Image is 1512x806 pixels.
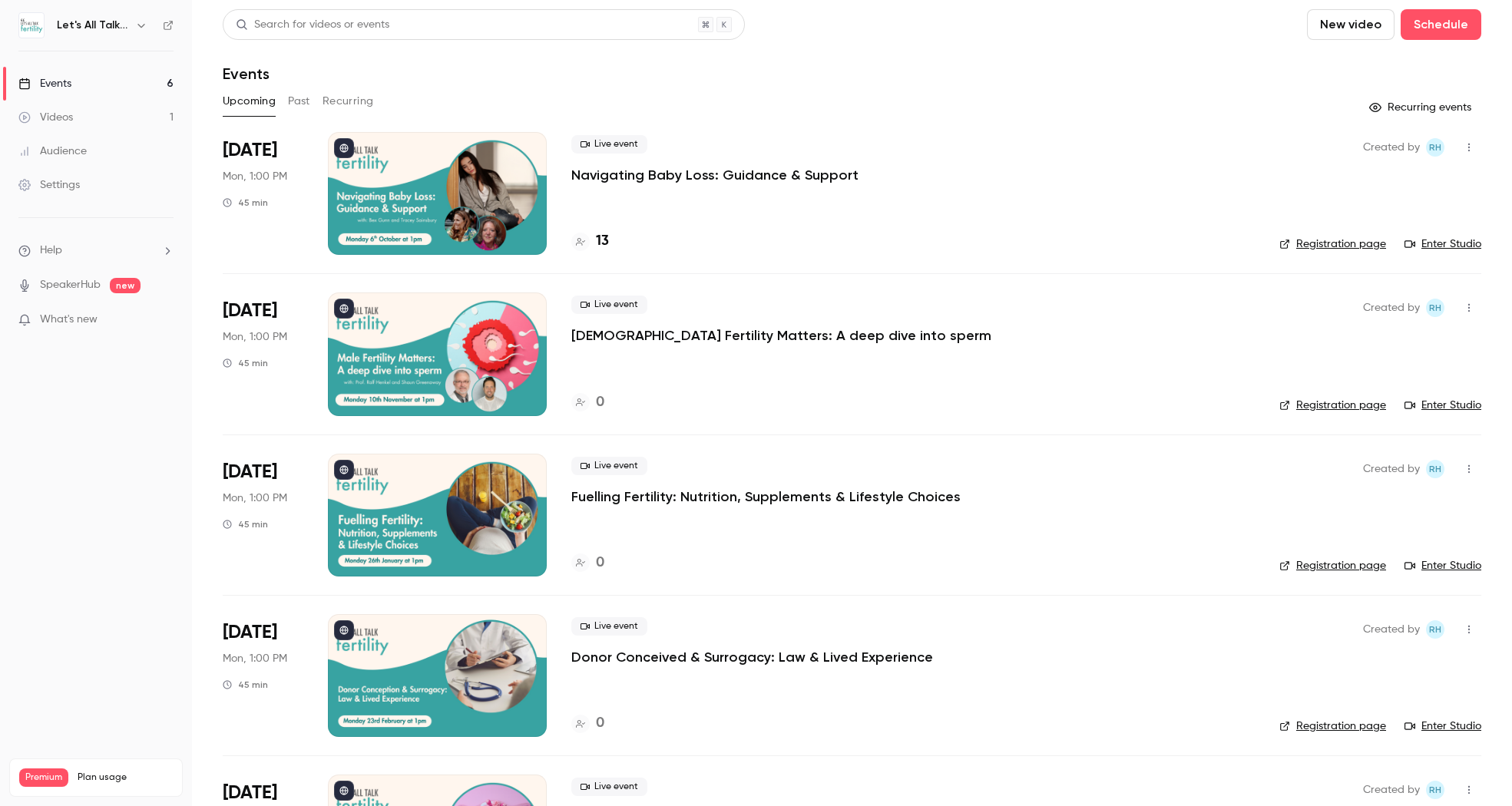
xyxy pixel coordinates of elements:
div: 45 min [223,679,268,691]
span: RH [1429,299,1441,317]
span: Created by [1363,620,1420,639]
li: help-dropdown-opener [18,243,174,259]
span: Plan usage [78,771,173,784]
span: [DATE] [223,299,277,323]
a: 0 [571,553,604,573]
span: Robyn Harris [1426,299,1444,317]
span: new [110,278,141,293]
div: Feb 23 Mon, 1:00 PM (Europe/London) [223,614,303,737]
span: Live event [571,457,647,475]
iframe: Noticeable Trigger [155,313,174,327]
button: Recurring [323,89,374,114]
button: Recurring events [1362,95,1481,120]
span: Live event [571,135,647,154]
a: Fuelling Fertility: Nutrition, Supplements & Lifestyle Choices [571,487,961,506]
span: Mon, 1:00 PM [223,651,287,666]
a: 0 [571,713,604,734]
span: Mon, 1:00 PM [223,169,287,184]
span: Created by [1363,460,1420,478]
a: SpeakerHub [40,277,101,293]
span: [DATE] [223,460,277,484]
a: [DEMOGRAPHIC_DATA] Fertility Matters: A deep dive into sperm [571,326,991,345]
a: Enter Studio [1404,718,1481,734]
span: Premium [19,768,68,787]
h4: 0 [596,392,604,413]
span: Robyn Harris [1426,620,1444,639]
h4: 13 [596,231,609,252]
a: Enter Studio [1404,398,1481,413]
div: Videos [18,110,73,125]
button: New video [1307,9,1395,40]
h6: Let's All Talk Fertility Live [57,18,129,33]
div: 45 min [223,197,268,209]
h4: 0 [596,553,604,573]
div: Oct 6 Mon, 1:00 PM (Europe/London) [223,132,303,255]
span: Created by [1363,299,1420,317]
a: 0 [571,392,604,413]
div: Audience [18,144,87,159]
img: Let's All Talk Fertility Live [19,13,44,38]
span: RH [1429,620,1441,639]
div: Jan 26 Mon, 1:00 PM (Europe/London) [223,454,303,576]
span: Help [40,243,62,259]
a: Registration page [1279,236,1386,252]
span: Robyn Harris [1426,138,1444,157]
span: Mon, 1:00 PM [223,329,287,345]
a: Enter Studio [1404,558,1481,573]
span: Created by [1363,781,1420,799]
span: Live event [571,617,647,636]
div: Events [18,76,71,91]
span: Robyn Harris [1426,781,1444,799]
span: What's new [40,312,98,328]
span: Live event [571,296,647,314]
div: 45 min [223,357,268,369]
span: [DATE] [223,781,277,805]
span: RH [1429,781,1441,799]
a: Registration page [1279,558,1386,573]
a: Registration page [1279,718,1386,734]
a: Enter Studio [1404,236,1481,252]
h1: Events [223,64,270,83]
span: Mon, 1:00 PM [223,491,287,506]
span: [DATE] [223,620,277,645]
span: Created by [1363,138,1420,157]
span: RH [1429,138,1441,157]
a: Donor Conceived & Surrogacy: Law & Lived Experience [571,648,933,666]
button: Upcoming [223,89,276,114]
span: Live event [571,778,647,796]
h4: 0 [596,713,604,734]
a: 13 [571,231,609,252]
button: Past [288,89,310,114]
div: Settings [18,177,80,193]
div: 45 min [223,518,268,530]
div: Search for videos or events [236,17,389,33]
a: Registration page [1279,398,1386,413]
button: Schedule [1401,9,1481,40]
div: Nov 10 Mon, 1:00 PM (Europe/London) [223,292,303,415]
span: Robyn Harris [1426,460,1444,478]
a: Navigating Baby Loss: Guidance & Support [571,166,859,184]
span: [DATE] [223,138,277,163]
span: RH [1429,460,1441,478]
